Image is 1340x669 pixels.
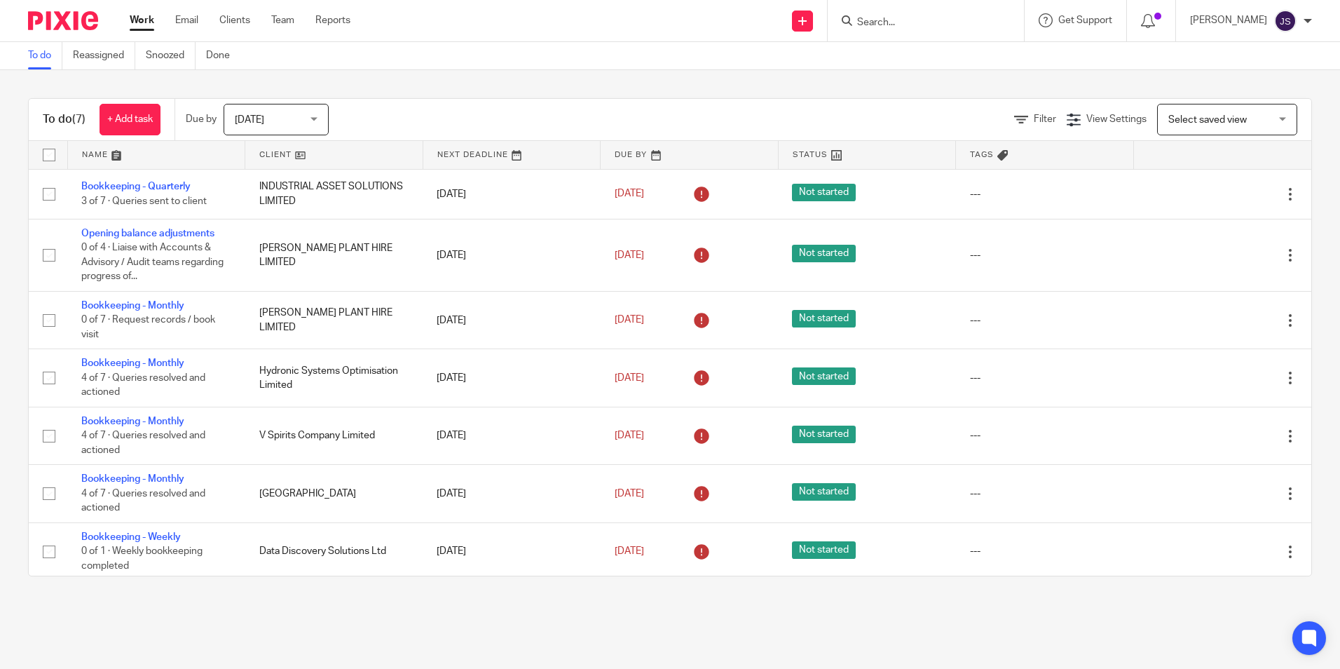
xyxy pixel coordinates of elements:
[970,313,1120,327] div: ---
[970,428,1120,442] div: ---
[81,229,214,238] a: Opening balance adjustments
[235,115,264,125] span: [DATE]
[423,465,601,522] td: [DATE]
[970,248,1120,262] div: ---
[970,487,1120,501] div: ---
[1274,10,1297,32] img: svg%3E
[1086,114,1147,124] span: View Settings
[970,187,1120,201] div: ---
[423,407,601,464] td: [DATE]
[970,544,1120,558] div: ---
[792,367,856,385] span: Not started
[130,13,154,27] a: Work
[615,189,644,199] span: [DATE]
[615,546,644,556] span: [DATE]
[245,407,423,464] td: V Spirits Company Limited
[28,11,98,30] img: Pixie
[423,169,601,219] td: [DATE]
[81,489,205,513] span: 4 of 7 · Queries resolved and actioned
[271,13,294,27] a: Team
[970,371,1120,385] div: ---
[615,373,644,383] span: [DATE]
[81,417,184,426] a: Bookkeeping - Monthly
[245,169,423,219] td: INDUSTRIAL ASSET SOLUTIONS LIMITED
[792,541,856,559] span: Not started
[81,243,224,282] span: 0 of 4 · Liaise with Accounts & Advisory / Audit teams regarding progress of...
[81,358,184,368] a: Bookkeeping - Monthly
[72,114,86,125] span: (7)
[615,250,644,260] span: [DATE]
[615,316,644,325] span: [DATE]
[186,112,217,126] p: Due by
[423,291,601,349] td: [DATE]
[245,291,423,349] td: [PERSON_NAME] PLANT HIRE LIMITED
[81,182,191,191] a: Bookkeeping - Quarterly
[615,489,644,499] span: [DATE]
[423,522,601,580] td: [DATE]
[792,184,856,201] span: Not started
[315,13,350,27] a: Reports
[1190,13,1267,27] p: [PERSON_NAME]
[73,42,135,69] a: Reassigned
[81,474,184,484] a: Bookkeeping - Monthly
[81,373,205,398] span: 4 of 7 · Queries resolved and actioned
[81,532,181,542] a: Bookkeeping - Weekly
[146,42,196,69] a: Snoozed
[423,349,601,407] td: [DATE]
[100,104,160,135] a: + Add task
[81,316,215,340] span: 0 of 7 · Request records / book visit
[1058,15,1112,25] span: Get Support
[856,17,982,29] input: Search
[81,546,203,571] span: 0 of 1 · Weekly bookkeeping completed
[1034,114,1056,124] span: Filter
[792,310,856,327] span: Not started
[792,483,856,501] span: Not started
[28,42,62,69] a: To do
[81,196,207,206] span: 3 of 7 · Queries sent to client
[1168,115,1247,125] span: Select saved view
[245,349,423,407] td: Hydronic Systems Optimisation Limited
[423,219,601,291] td: [DATE]
[792,426,856,443] span: Not started
[175,13,198,27] a: Email
[81,301,184,311] a: Bookkeeping - Monthly
[219,13,250,27] a: Clients
[245,219,423,291] td: [PERSON_NAME] PLANT HIRE LIMITED
[792,245,856,262] span: Not started
[43,112,86,127] h1: To do
[245,465,423,522] td: [GEOGRAPHIC_DATA]
[81,431,205,455] span: 4 of 7 · Queries resolved and actioned
[245,522,423,580] td: Data Discovery Solutions Ltd
[615,431,644,440] span: [DATE]
[970,151,994,158] span: Tags
[206,42,240,69] a: Done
